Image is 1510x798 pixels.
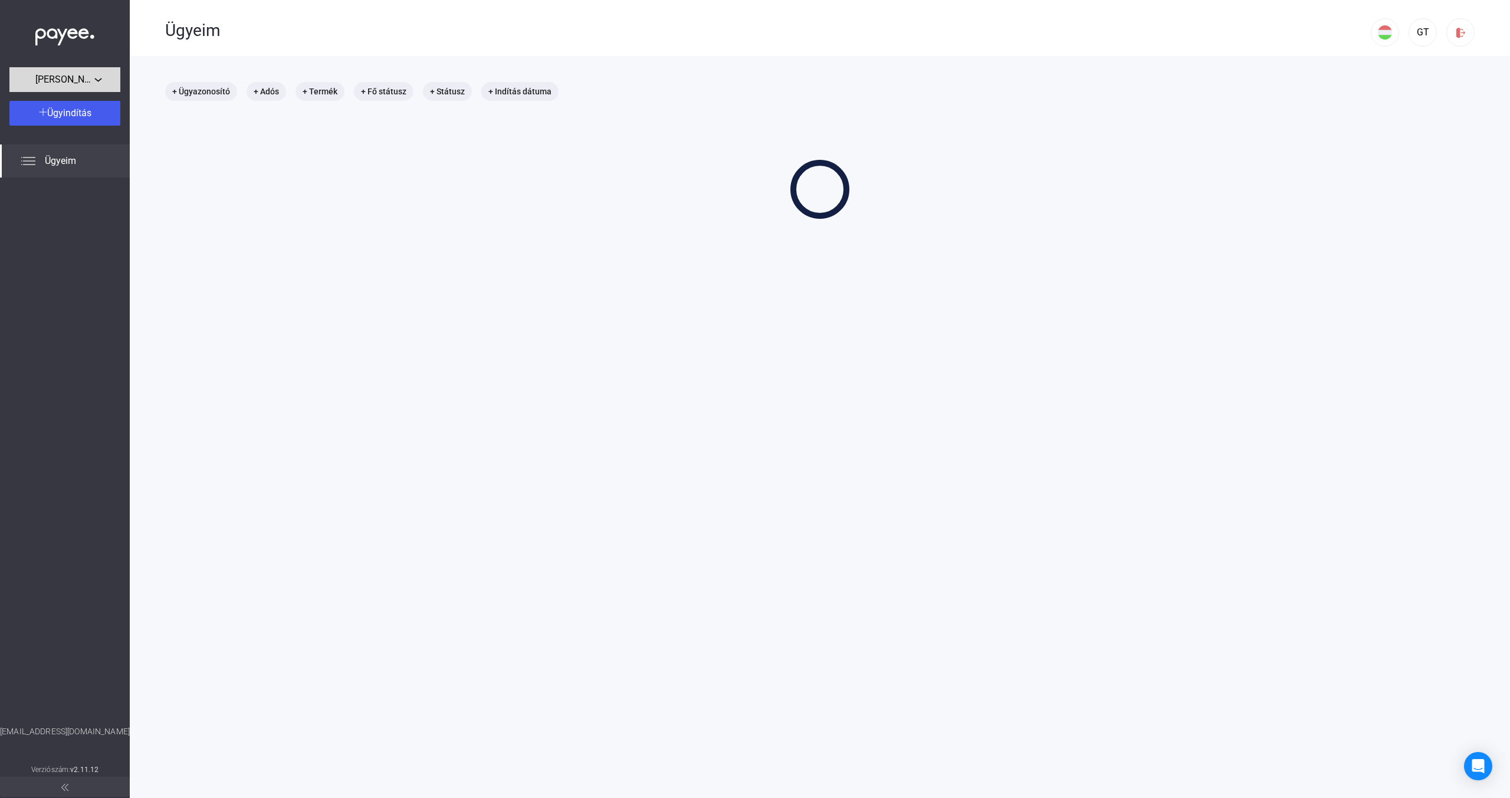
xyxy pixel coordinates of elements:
[354,82,413,101] mat-chip: + Fő státusz
[47,107,91,119] span: Ügyindítás
[9,101,120,126] button: Ügyindítás
[45,154,76,168] span: Ügyeim
[481,82,559,101] mat-chip: + Indítás dátuma
[1371,18,1399,47] button: HU
[165,82,237,101] mat-chip: + Ügyazonosító
[70,766,99,774] strong: v2.11.12
[1446,18,1475,47] button: logout-red
[1413,25,1433,40] div: GT
[61,784,68,791] img: arrow-double-left-grey.svg
[296,82,344,101] mat-chip: + Termék
[1378,25,1392,40] img: HU
[21,154,35,168] img: list.svg
[35,73,94,87] span: [PERSON_NAME] egyéni vállalkozó TESZT
[165,21,1371,41] div: Ügyeim
[1464,752,1492,780] div: Open Intercom Messenger
[1455,27,1467,39] img: logout-red
[9,67,120,92] button: [PERSON_NAME] egyéni vállalkozó TESZT
[1409,18,1437,47] button: GT
[35,22,94,46] img: white-payee-white-dot.svg
[423,82,472,101] mat-chip: + Státusz
[247,82,286,101] mat-chip: + Adós
[39,108,47,116] img: plus-white.svg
